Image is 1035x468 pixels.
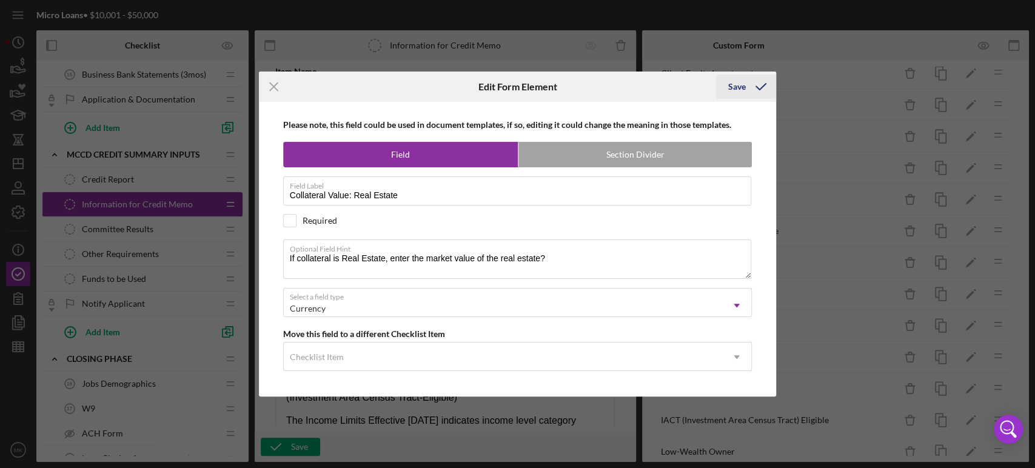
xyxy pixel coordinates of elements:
[10,10,327,124] body: Rich Text Area. Press ALT-0 for help.
[728,75,746,99] div: Save
[994,415,1023,444] div: Open Intercom Messenger
[290,304,326,313] div: Currency
[10,10,327,50] div: Please complete the form for Credit Memo Information. Answers to these questions should flow into...
[290,177,752,190] label: Field Label
[518,142,752,167] label: Section Divider
[284,142,518,167] label: Field
[303,216,337,226] div: Required
[290,352,344,362] div: Checklist Item
[10,11,95,21] strong: Business Advisor:
[478,81,557,92] h6: Edit Form Element
[283,119,731,130] b: Please note, this field could be used in document templates, if so, editing it could change the m...
[290,240,752,253] label: Optional Field Hint
[283,329,445,339] b: Move this field to a different Checklist Item
[283,239,752,278] textarea: If collateral is Real Estate, enter the market value of the real estate?
[10,110,327,124] p: The Income Limits Effective [DATE] indicates income level category
[716,75,776,99] button: Save
[10,74,327,101] p: The website link takes you to the CFDI Public Viewer to verify if IACT (Investment Area Census Tr...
